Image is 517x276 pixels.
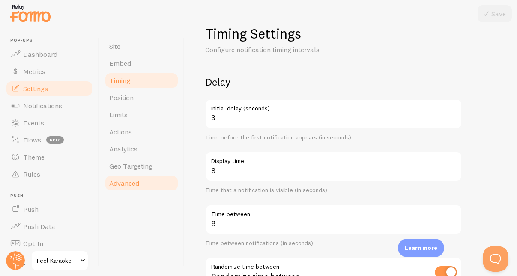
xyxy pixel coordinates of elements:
[109,145,137,153] span: Analytics
[23,84,48,93] span: Settings
[109,128,132,136] span: Actions
[5,46,93,63] a: Dashboard
[104,72,179,89] a: Timing
[5,201,93,218] a: Push
[205,45,411,55] p: Configure notification timing intervals
[109,42,120,50] span: Site
[5,148,93,166] a: Theme
[9,2,52,24] img: fomo-relay-logo-orange.svg
[23,239,43,248] span: Opt-In
[205,75,462,89] h2: Delay
[46,136,64,144] span: beta
[205,187,462,194] div: Time that a notification is visible (in seconds)
[205,151,462,166] label: Display time
[104,157,179,175] a: Geo Targeting
[104,123,179,140] a: Actions
[5,80,93,97] a: Settings
[205,25,462,42] h1: Timing Settings
[23,119,44,127] span: Events
[5,235,93,252] a: Opt-In
[23,67,45,76] span: Metrics
[5,166,93,183] a: Rules
[109,59,131,68] span: Embed
[5,218,93,235] a: Push Data
[104,38,179,55] a: Site
[23,101,62,110] span: Notifications
[5,97,93,114] a: Notifications
[109,76,130,85] span: Timing
[205,99,462,113] label: Initial delay (seconds)
[109,162,152,170] span: Geo Targeting
[10,193,93,199] span: Push
[109,93,134,102] span: Position
[205,134,462,142] div: Time before the first notification appears (in seconds)
[483,246,508,272] iframe: Help Scout Beacon - Open
[104,55,179,72] a: Embed
[104,140,179,157] a: Analytics
[398,239,444,257] div: Learn more
[205,240,462,247] div: Time between notifications (in seconds)
[5,63,93,80] a: Metrics
[5,114,93,131] a: Events
[31,250,89,271] a: Feel Karaoke
[23,205,39,214] span: Push
[10,38,93,43] span: Pop-ups
[23,222,55,231] span: Push Data
[109,179,139,187] span: Advanced
[104,106,179,123] a: Limits
[405,244,437,252] p: Learn more
[5,131,93,148] a: Flows beta
[37,255,78,266] span: Feel Karaoke
[104,89,179,106] a: Position
[109,110,128,119] span: Limits
[23,136,41,144] span: Flows
[205,205,462,219] label: Time between
[23,153,45,161] span: Theme
[104,175,179,192] a: Advanced
[23,50,57,59] span: Dashboard
[23,170,40,178] span: Rules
